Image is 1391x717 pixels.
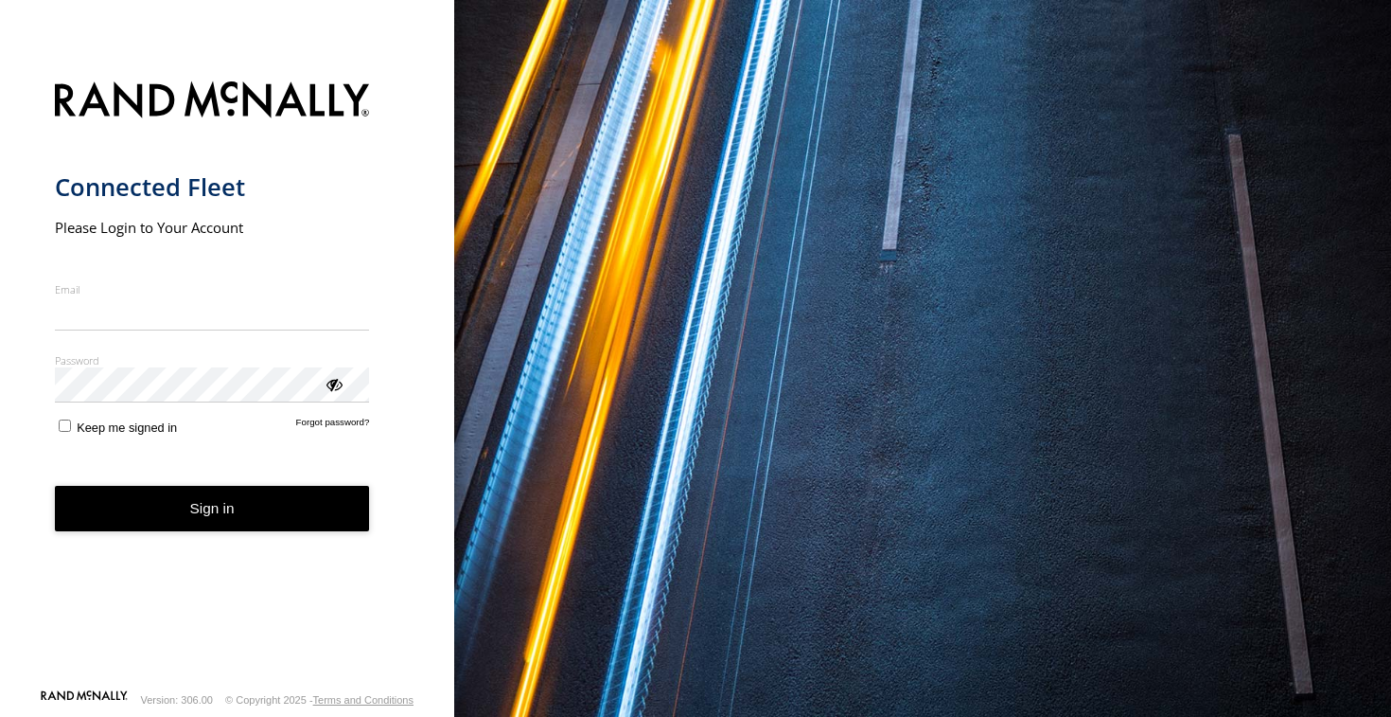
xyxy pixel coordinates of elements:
label: Email [55,282,370,296]
div: Version: 306.00 [141,694,213,706]
span: Keep me signed in [77,421,177,435]
div: © Copyright 2025 - [225,694,414,706]
a: Forgot password? [296,417,370,435]
button: Sign in [55,486,370,532]
a: Visit our Website [41,690,128,709]
h2: Please Login to Your Account [55,218,370,237]
h1: Connected Fleet [55,171,370,203]
a: Terms and Conditions [313,694,414,706]
label: Password [55,353,370,367]
input: Keep me signed in [59,420,71,432]
form: main [55,70,400,690]
img: Rand McNally [55,78,370,126]
div: ViewPassword [324,374,343,393]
